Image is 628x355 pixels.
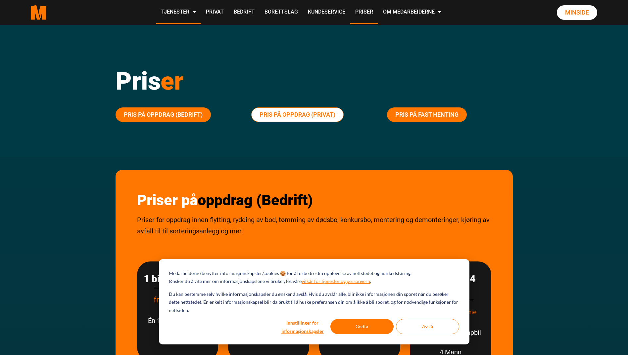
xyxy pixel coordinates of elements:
h3: 1 bil og 1 mann [144,273,212,285]
p: Medarbeiderne benytter informasjonskapsler/cookies 🍪 for å forbedre din opplevelse av nettstedet ... [169,269,411,278]
span: er [161,66,183,96]
a: Borettslag [260,1,303,24]
a: Minside [557,5,597,20]
a: Privat [201,1,229,24]
p: Du kan bestemme selv hvilke informasjonskapsler du ønsker å avslå. Hvis du avslår alle, blir ikke... [169,290,459,315]
a: Pris på oppdrag (Bedrift) [116,107,211,122]
button: Innstillinger for informasjonskapsler [277,319,328,334]
button: Godta [330,319,394,334]
a: Tjenester [156,1,201,24]
a: Priser [350,1,378,24]
button: Avslå [396,319,459,334]
a: Om Medarbeiderne [378,1,446,24]
a: vilkår for tjenester og personvern [302,277,370,286]
h1: Pris [116,66,513,96]
div: Cookie banner [159,259,469,344]
a: Pris på oppdrag (Privat) [251,107,344,122]
span: Priser for oppdrag innen flytting, rydding av bod, tømming av dødsbo, konkursbo, montering og dem... [137,216,490,235]
p: Ønsker du å vite mer om informasjonskapslene vi bruker, les våre . [169,277,371,286]
a: Pris på fast henting [387,107,467,122]
a: Kundeservice [303,1,350,24]
h2: Priser på [137,191,491,209]
p: Én 19 kubikk skapbil [144,315,212,326]
span: fra 880 [154,295,185,304]
p: 1 Mann [144,335,212,346]
a: Bedrift [229,1,260,24]
span: oppdrag (Bedrift) [198,191,313,209]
